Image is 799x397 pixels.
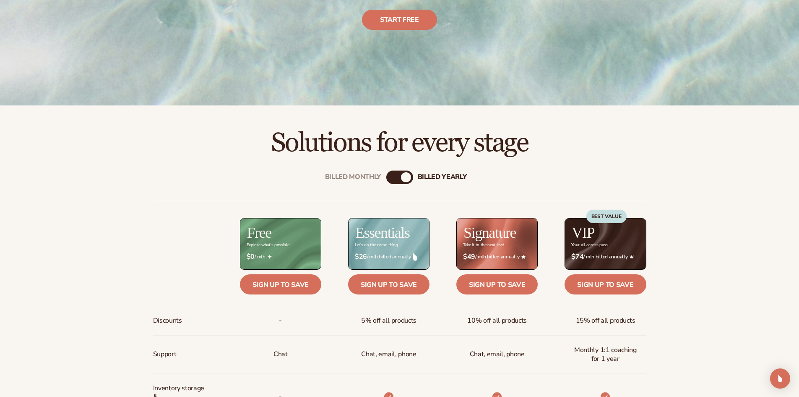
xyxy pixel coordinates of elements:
span: Support [153,347,177,362]
img: Free_Icon_bb6e7c7e-73f8-44bd-8ed0-223ea0fc522e.png [268,255,272,259]
span: / mth billed annually [355,253,423,261]
img: Signature_BG_eeb718c8-65ac-49e3-a4e5-327c6aa73146.jpg [457,218,537,269]
a: Sign up to save [565,274,646,294]
span: / mth [247,253,315,261]
h2: Essentials [355,225,410,240]
div: BEST VALUE [586,210,627,223]
span: Discounts [153,313,182,329]
strong: $74 [571,253,583,261]
div: Let’s do the damn thing. [355,243,398,247]
img: VIP_BG_199964bd-3653-43bc-8a67-789d2d7717b9.jpg [565,218,645,269]
div: Billed Monthly [325,173,381,181]
a: Sign up to save [240,274,321,294]
div: Take it to the next level. [463,243,505,247]
span: Monthly 1:1 coaching for 1 year [571,342,639,367]
p: Chat [273,347,288,362]
span: Chat, email, phone [470,347,525,362]
div: Explore what's possible. [247,243,290,247]
h2: Signature [463,225,516,240]
span: / mth billed annually [571,253,639,261]
img: drop.png [413,253,417,260]
a: Start free [362,10,437,30]
div: billed Yearly [418,173,467,181]
strong: $0 [247,253,255,261]
span: - [279,313,282,329]
span: 5% off all products [361,313,416,329]
img: free_bg.png [240,218,321,269]
a: Sign up to save [456,274,538,294]
span: 15% off all products [576,313,635,329]
img: Star_6.png [521,255,526,259]
strong: $26 [355,253,367,261]
h2: Free [247,225,271,240]
p: Chat, email, phone [361,347,416,362]
h2: Solutions for every stage [23,129,776,157]
strong: $49 [463,253,475,261]
span: / mth billed annually [463,253,531,261]
img: Crown_2d87c031-1b5a-4345-8312-a4356ddcde98.png [630,255,634,259]
div: Open Intercom Messenger [770,368,790,389]
a: Sign up to save [348,274,429,294]
img: Essentials_BG_9050f826-5aa9-47d9-a362-757b82c62641.jpg [349,218,429,269]
div: Your all-access pass. [571,243,608,247]
h2: VIP [572,225,594,240]
span: 10% off all products [467,313,527,329]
